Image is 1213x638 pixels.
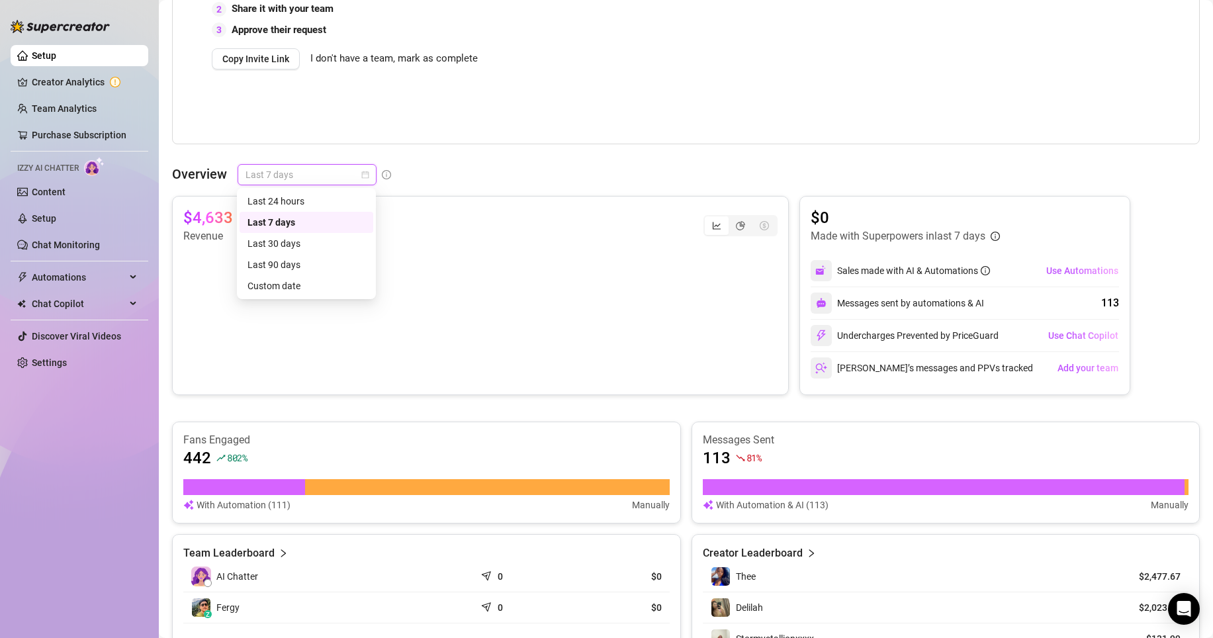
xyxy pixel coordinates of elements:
[703,545,803,561] article: Creator Leaderboard
[232,24,326,36] strong: Approve their request
[279,545,288,561] span: right
[240,191,373,212] div: Last 24 hours
[361,171,369,179] span: calendar
[17,162,79,175] span: Izzy AI Chatter
[736,221,745,230] span: pie-chart
[32,331,121,342] a: Discover Viral Videos
[247,236,365,251] div: Last 30 days
[17,272,28,283] span: thunderbolt
[212,23,226,37] div: 3
[811,293,984,314] div: Messages sent by automations & AI
[716,498,829,512] article: With Automation & AI (113)
[32,240,100,250] a: Chat Monitoring
[811,207,1000,228] article: $0
[481,568,494,581] span: send
[240,254,373,275] div: Last 90 days
[32,50,56,61] a: Setup
[1101,295,1119,311] div: 113
[183,228,264,244] article: Revenue
[204,610,212,618] div: z
[232,3,334,15] strong: Share it with your team
[247,194,365,208] div: Last 24 hours
[212,48,300,69] button: Copy Invite Link
[807,545,816,561] span: right
[632,498,670,512] article: Manually
[192,598,210,617] img: Fergy
[240,233,373,254] div: Last 30 days
[703,498,713,512] img: svg%3e
[227,451,247,464] span: 802 %
[711,598,730,617] img: Delilah
[815,362,827,374] img: svg%3e
[746,451,762,464] span: 81 %
[1120,601,1181,614] article: $2,023.07
[815,330,827,342] img: svg%3e
[703,433,1189,447] article: Messages Sent
[84,157,105,176] img: AI Chatter
[760,221,769,230] span: dollar-circle
[816,298,827,308] img: svg%3e
[1151,498,1189,512] article: Manually
[711,567,730,586] img: Thee
[32,187,66,197] a: Content
[222,54,289,64] span: Copy Invite Link
[172,164,227,184] article: Overview
[580,570,662,583] article: $0
[247,279,365,293] div: Custom date
[32,103,97,114] a: Team Analytics
[32,357,67,368] a: Settings
[32,130,126,140] a: Purchase Subscription
[1120,570,1181,583] article: $2,477.67
[837,263,990,278] div: Sales made with AI & Automations
[736,602,763,613] span: Delilah
[310,51,478,67] span: I don't have a team, mark as complete
[736,453,745,463] span: fall
[736,571,756,582] span: Thee
[240,275,373,296] div: Custom date
[183,207,233,228] article: $4,633
[498,601,503,614] article: 0
[580,601,662,614] article: $0
[247,215,365,230] div: Last 7 days
[183,545,275,561] article: Team Leaderboard
[247,257,365,272] div: Last 90 days
[11,20,110,33] img: logo-BBDzfeDw.svg
[32,293,126,314] span: Chat Copilot
[1048,325,1119,346] button: Use Chat Copilot
[1046,260,1119,281] button: Use Automations
[481,599,494,612] span: send
[1057,357,1119,379] button: Add your team
[216,600,240,615] span: Fergy
[382,170,391,179] span: info-circle
[17,299,26,308] img: Chat Copilot
[240,212,373,233] div: Last 7 days
[197,498,291,512] article: With Automation (111)
[183,433,670,447] article: Fans Engaged
[1057,363,1118,373] span: Add your team
[811,228,985,244] article: Made with Superpowers in last 7 days
[32,71,138,93] a: Creator Analytics exclamation-circle
[811,325,999,346] div: Undercharges Prevented by PriceGuard
[183,447,211,469] article: 442
[216,569,258,584] span: AI Chatter
[811,357,1033,379] div: [PERSON_NAME]’s messages and PPVs tracked
[498,570,503,583] article: 0
[815,265,827,277] img: svg%3e
[1048,330,1118,341] span: Use Chat Copilot
[32,267,126,288] span: Automations
[183,498,194,512] img: svg%3e
[191,567,211,586] img: izzy-ai-chatter-avatar-DDCN_rTZ.svg
[712,221,721,230] span: line-chart
[703,215,778,236] div: segmented control
[246,165,369,185] span: Last 7 days
[1168,593,1200,625] div: Open Intercom Messenger
[216,453,226,463] span: rise
[703,447,731,469] article: 113
[991,232,1000,241] span: info-circle
[32,213,56,224] a: Setup
[981,266,990,275] span: info-circle
[212,2,226,17] div: 2
[1046,265,1118,276] span: Use Automations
